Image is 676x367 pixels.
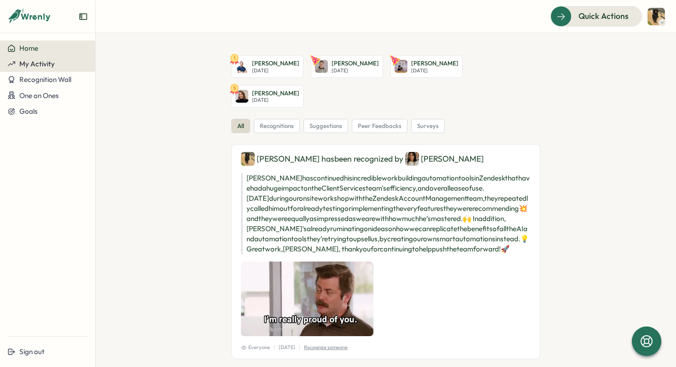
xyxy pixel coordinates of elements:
[550,6,642,26] button: Quick Actions
[241,262,373,336] img: Recognition Image
[647,8,665,25] img: Jay Murphy
[231,85,304,108] a: 5Hannah Dempster[PERSON_NAME][DATE]
[241,344,270,351] span: Everyone
[231,55,304,78] a: 1James Nock[PERSON_NAME][DATE]
[279,344,295,351] p: [DATE]
[395,60,407,73] img: Leanne Zammit
[304,344,348,351] p: Recognize someone
[311,55,383,78] a: Lauren Sampayo[PERSON_NAME][DATE]
[237,122,244,130] span: all
[299,344,300,351] p: |
[241,152,531,166] div: [PERSON_NAME] has been recognized by
[19,75,71,84] span: Recognition Wall
[233,84,236,91] text: 5
[579,10,629,22] span: Quick Actions
[417,122,439,130] span: surveys
[252,89,299,98] p: [PERSON_NAME]
[358,122,401,130] span: peer feedbacks
[235,90,248,103] img: Hannah Dempster
[19,44,38,52] span: Home
[315,60,328,73] img: Lauren Sampayo
[274,344,275,351] p: |
[332,59,379,68] p: [PERSON_NAME]
[241,173,531,254] p: [PERSON_NAME] has continued his incredible work building automation tools in Zendesk that have ha...
[405,152,419,166] img: Maria Khoury
[19,91,59,100] span: One on Ones
[309,122,342,130] span: suggestions
[252,97,299,103] p: [DATE]
[252,59,299,68] p: [PERSON_NAME]
[411,68,458,74] p: [DATE]
[252,68,299,74] p: [DATE]
[19,347,45,356] span: Sign out
[241,152,255,166] img: Jay Murphy
[411,59,458,68] p: [PERSON_NAME]
[332,68,379,74] p: [DATE]
[19,59,55,68] span: My Activity
[19,107,38,116] span: Goals
[79,12,88,21] button: Expand sidebar
[234,55,235,61] text: 1
[260,122,294,130] span: recognitions
[235,60,248,73] img: James Nock
[405,152,484,166] div: [PERSON_NAME]
[390,55,463,78] a: Leanne Zammit[PERSON_NAME][DATE]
